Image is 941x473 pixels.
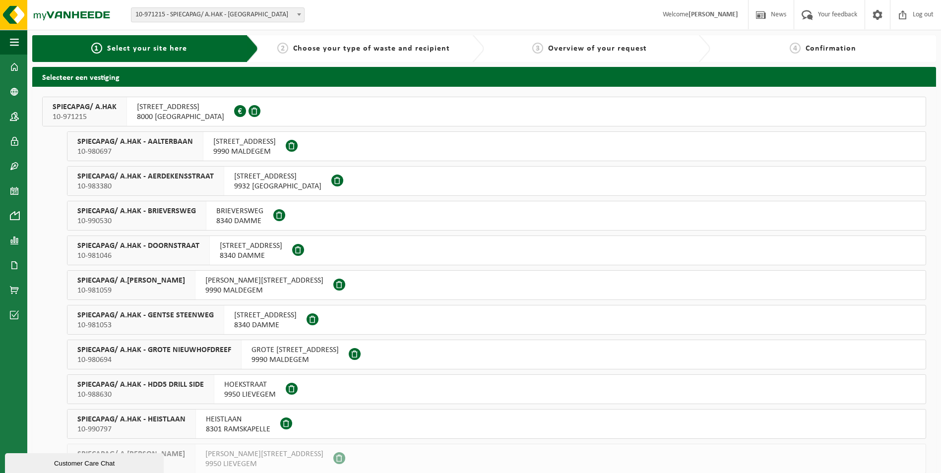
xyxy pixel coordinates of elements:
button: SPIECAPAG/ A.HAK - HDD5 DRILL SIDE 10-988630 HOEKSTRAAT9950 LIEVEGEM [67,374,926,404]
span: SPIECAPAG/ A.HAK - AERDEKENSSTRAAT [77,172,214,181]
span: [STREET_ADDRESS] [213,137,276,147]
span: 3 [532,43,543,54]
span: 10-971215 - SPIECAPAG/ A.HAK - BRUGGE [131,7,305,22]
span: SPIECAPAG/ A.HAK - AALTERBAAN [77,137,193,147]
button: SPIECAPAG/ A.HAK - HEISTLAAN 10-990797 HEISTLAAN8301 RAMSKAPELLE [67,409,926,439]
span: 9990 MALDEGEM [213,147,276,157]
span: 2 [277,43,288,54]
span: [STREET_ADDRESS] [137,102,224,112]
span: 10-990797 [77,424,186,434]
span: 8000 [GEOGRAPHIC_DATA] [137,112,224,122]
button: SPIECAPAG/ A.HAK - AERDEKENSSTRAAT 10-983380 [STREET_ADDRESS]9932 [GEOGRAPHIC_DATA] [67,166,926,196]
span: SPIECAPAG/ A.[PERSON_NAME] [77,276,185,286]
span: 8301 RAMSKAPELLE [206,424,270,434]
span: 10-981053 [77,320,214,330]
span: SPIECAPAG/ A.HAK - GROTE NIEUWHOFDREEF [77,345,231,355]
span: 9932 [GEOGRAPHIC_DATA] [234,181,321,191]
span: SPIECAPAG/ A.HAK [53,102,117,112]
button: SPIECAPAG/ A.HAK - GENTSE STEENWEG 10-981053 [STREET_ADDRESS]8340 DAMME [67,305,926,335]
span: HEISTLAAN [206,414,270,424]
span: Choose your type of waste and recipient [293,45,450,53]
span: 10-981046 [77,251,199,261]
h2: Selecteer een vestiging [32,67,936,86]
button: SPIECAPAG/ A.HAK - BRIEVERSWEG 10-990530 BRIEVERSWEG8340 DAMME [67,201,926,231]
span: 10-971215 - SPIECAPAG/ A.HAK - BRUGGE [131,8,304,22]
span: HOEKSTRAAT [224,380,276,390]
span: [STREET_ADDRESS] [220,241,282,251]
button: SPIECAPAG/ A.[PERSON_NAME] 10-981059 [PERSON_NAME][STREET_ADDRESS]9990 MALDEGEM [67,270,926,300]
span: 8340 DAMME [216,216,263,226]
span: 10-980697 [77,147,193,157]
span: 9950 LIEVEGEM [224,390,276,400]
span: Overview of your request [548,45,647,53]
span: [PERSON_NAME][STREET_ADDRESS] [205,276,323,286]
button: SPIECAPAG/ A.HAK - AALTERBAAN 10-980697 [STREET_ADDRESS]9990 MALDEGEM [67,131,926,161]
span: [PERSON_NAME][STREET_ADDRESS] [205,449,323,459]
span: 8340 DAMME [220,251,282,261]
span: 10-988630 [77,390,204,400]
span: 10-980694 [77,355,231,365]
iframe: chat widget [5,451,166,473]
span: 10-971215 [53,112,117,122]
span: BRIEVERSWEG [216,206,263,216]
span: SPIECAPAG/ A.HAK - HDD5 DRILL SIDE [77,380,204,390]
span: SPIECAPAG/ A.HAK - HEISTLAAN [77,414,186,424]
span: 9990 MALDEGEM [205,286,323,296]
span: [STREET_ADDRESS] [234,310,297,320]
span: Confirmation [806,45,856,53]
button: SPIECAPAG/ A.HAK 10-971215 [STREET_ADDRESS]8000 [GEOGRAPHIC_DATA] [42,97,926,126]
span: [STREET_ADDRESS] [234,172,321,181]
span: SPIECAPAG/ A.HAK - BRIEVERSWEG [77,206,196,216]
span: 9990 MALDEGEM [251,355,339,365]
button: SPIECAPAG/ A.HAK - DOORNSTRAAT 10-981046 [STREET_ADDRESS]8340 DAMME [67,236,926,265]
span: 9950 LIEVEGEM [205,459,323,469]
span: 10-981059 [77,286,185,296]
span: Select your site here [107,45,187,53]
span: 10-990530 [77,216,196,226]
span: GROTE [STREET_ADDRESS] [251,345,339,355]
span: 1 [91,43,102,54]
span: 8340 DAMME [234,320,297,330]
span: SPIECAPAG/ A.[PERSON_NAME] [77,449,185,459]
span: SPIECAPAG/ A.HAK - DOORNSTRAAT [77,241,199,251]
span: 10-983380 [77,181,214,191]
button: SPIECAPAG/ A.HAK - GROTE NIEUWHOFDREEF 10-980694 GROTE [STREET_ADDRESS]9990 MALDEGEM [67,340,926,369]
span: SPIECAPAG/ A.HAK - GENTSE STEENWEG [77,310,214,320]
span: 4 [790,43,801,54]
strong: [PERSON_NAME] [689,11,738,18]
